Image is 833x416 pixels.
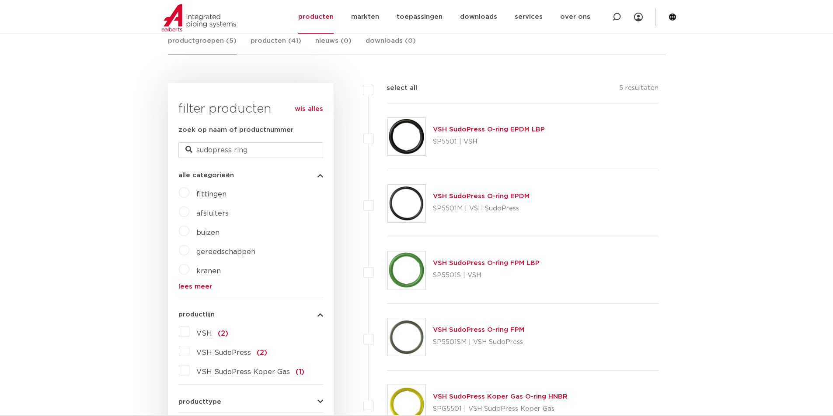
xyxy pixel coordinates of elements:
a: lees meer [178,283,323,290]
img: Thumbnail for VSH SudoPress O-ring EPDM [388,185,425,222]
a: VSH SudoPress O-ring FPM LBP [433,260,540,266]
img: Thumbnail for VSH SudoPress O-ring FPM LBP [388,251,425,289]
label: select all [373,83,417,93]
a: kranen [196,268,221,275]
a: VSH SudoPress Koper Gas O-ring HNBR [433,393,568,400]
a: productgroepen (5) [168,36,237,55]
a: fittingen [196,191,227,198]
a: afsluiters [196,210,229,217]
p: SP5501S | VSH [433,268,540,282]
a: producten (41) [251,36,301,55]
button: alle categorieën [178,172,323,179]
input: zoeken [178,142,323,158]
a: downloads (0) [366,36,416,55]
span: VSH [196,330,212,337]
p: SP5501 | VSH [433,135,545,149]
span: productlijn [178,311,215,318]
p: 5 resultaten [619,83,659,96]
p: SP5501SM | VSH SudoPress [433,335,524,349]
a: wis alles [295,104,323,114]
span: (2) [218,330,228,337]
a: buizen [196,229,220,236]
img: Thumbnail for VSH SudoPress O-ring EPDM LBP [388,118,425,155]
span: alle categorieën [178,172,234,179]
img: Thumbnail for VSH SudoPress O-ring FPM [388,318,425,356]
span: producttype [178,399,221,405]
span: (2) [257,349,267,356]
p: SP5501M | VSH SudoPress [433,202,530,216]
a: VSH SudoPress O-ring FPM [433,327,524,333]
label: zoek op naam of productnummer [178,125,293,135]
p: SPG5501 | VSH SudoPress Koper Gas [433,402,568,416]
span: VSH SudoPress Koper Gas [196,368,290,375]
span: (1) [296,368,304,375]
button: producttype [178,399,323,405]
h3: filter producten [178,100,323,118]
a: gereedschappen [196,248,255,255]
a: VSH SudoPress O-ring EPDM [433,193,530,199]
a: VSH SudoPress O-ring EPDM LBP [433,126,545,133]
span: VSH SudoPress [196,349,251,356]
a: nieuws (0) [315,36,352,55]
button: productlijn [178,311,323,318]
